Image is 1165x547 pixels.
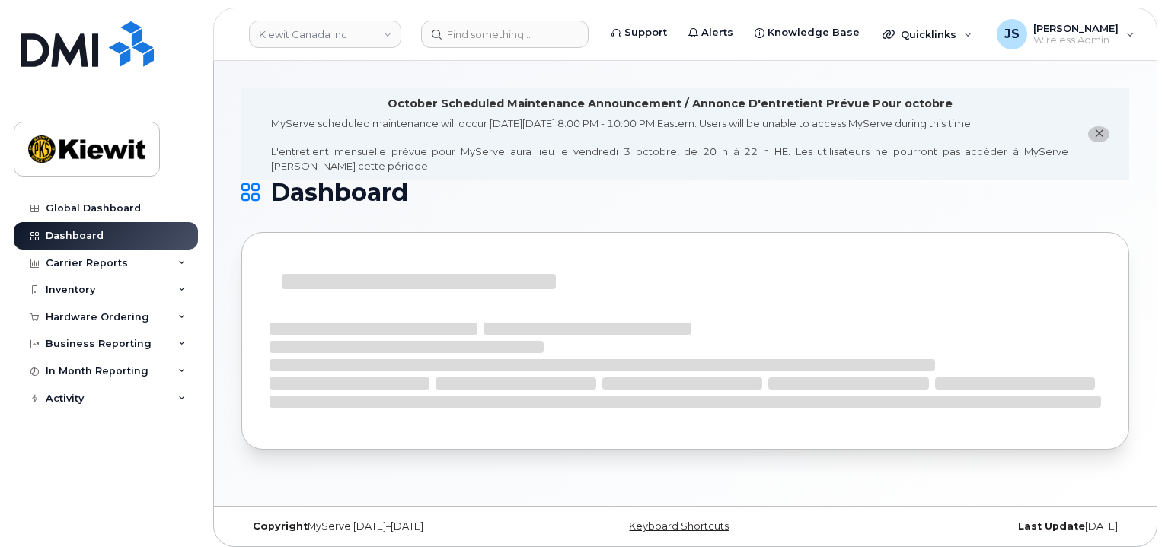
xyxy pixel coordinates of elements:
strong: Copyright [253,520,308,532]
div: October Scheduled Maintenance Announcement / Annonce D'entretient Prévue Pour octobre [388,96,953,112]
span: Dashboard [270,181,408,204]
strong: Last Update [1018,520,1085,532]
div: MyServe scheduled maintenance will occur [DATE][DATE] 8:00 PM - 10:00 PM Eastern. Users will be u... [271,116,1068,173]
div: MyServe [DATE]–[DATE] [241,520,538,533]
div: [DATE] [833,520,1129,533]
a: Keyboard Shortcuts [629,520,729,532]
button: close notification [1088,126,1109,142]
